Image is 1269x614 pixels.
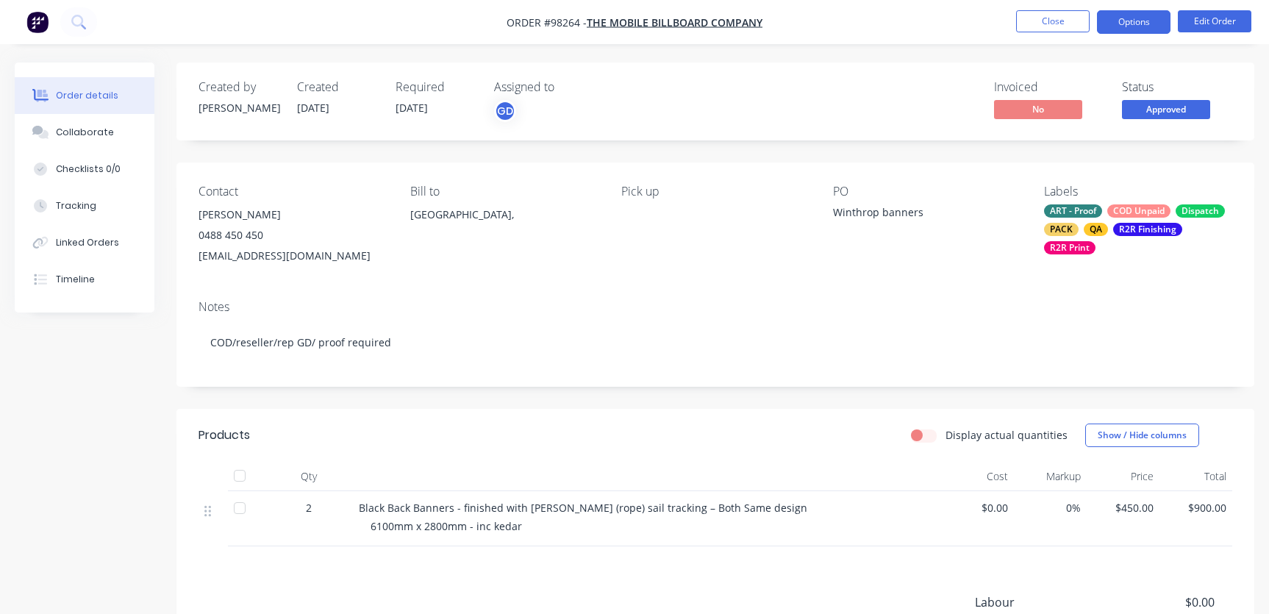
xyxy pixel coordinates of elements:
[199,246,387,266] div: [EMAIL_ADDRESS][DOMAIN_NAME]
[1159,462,1232,491] div: Total
[1107,204,1170,218] div: COD Unpaid
[1122,80,1232,94] div: Status
[199,204,387,266] div: [PERSON_NAME]0488 450 450[EMAIL_ADDRESS][DOMAIN_NAME]
[56,89,118,102] div: Order details
[941,462,1014,491] div: Cost
[1122,100,1210,118] span: Approved
[587,15,762,29] a: The Mobile Billboard Company
[1044,223,1079,236] div: PACK
[1093,500,1154,515] span: $450.00
[621,185,809,199] div: Pick up
[199,80,279,94] div: Created by
[1044,185,1232,199] div: Labels
[1014,462,1087,491] div: Markup
[199,320,1232,365] div: COD/reseller/rep GD/ proof required
[199,185,387,199] div: Contact
[297,80,378,94] div: Created
[15,114,154,151] button: Collaborate
[56,199,96,213] div: Tracking
[199,300,1232,314] div: Notes
[359,501,807,515] span: Black Back Banners - finished with [PERSON_NAME] (rope) sail tracking – Both Same design
[1178,10,1251,32] button: Edit Order
[297,101,329,115] span: [DATE]
[410,204,598,225] div: [GEOGRAPHIC_DATA],
[199,225,387,246] div: 0488 450 450
[1087,462,1159,491] div: Price
[396,101,428,115] span: [DATE]
[994,100,1082,118] span: No
[56,273,95,286] div: Timeline
[1113,223,1182,236] div: R2R Finishing
[1085,424,1199,447] button: Show / Hide columns
[975,593,1106,611] span: Labour
[1097,10,1170,34] button: Options
[833,204,1017,225] div: Winthrop banners
[1122,100,1210,122] button: Approved
[1044,204,1102,218] div: ART - Proof
[56,236,119,249] div: Linked Orders
[946,427,1068,443] label: Display actual quantities
[833,185,1021,199] div: PO
[56,163,121,176] div: Checklists 0/0
[1176,204,1225,218] div: Dispatch
[494,100,516,122] button: GD
[947,500,1008,515] span: $0.00
[1165,500,1226,515] span: $900.00
[265,462,353,491] div: Qty
[56,126,114,139] div: Collaborate
[15,188,154,224] button: Tracking
[26,11,49,33] img: Factory
[1106,593,1215,611] span: $0.00
[1044,241,1095,254] div: R2R Print
[994,80,1104,94] div: Invoiced
[396,80,476,94] div: Required
[507,15,587,29] span: Order #98264 -
[1084,223,1108,236] div: QA
[15,77,154,114] button: Order details
[1016,10,1090,32] button: Close
[199,100,279,115] div: [PERSON_NAME]
[1020,500,1081,515] span: 0%
[494,80,641,94] div: Assigned to
[371,519,522,533] span: 6100mm x 2800mm - inc kedar
[15,151,154,188] button: Checklists 0/0
[15,261,154,298] button: Timeline
[15,224,154,261] button: Linked Orders
[410,204,598,251] div: [GEOGRAPHIC_DATA],
[199,426,250,444] div: Products
[306,500,312,515] span: 2
[410,185,598,199] div: Bill to
[199,204,387,225] div: [PERSON_NAME]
